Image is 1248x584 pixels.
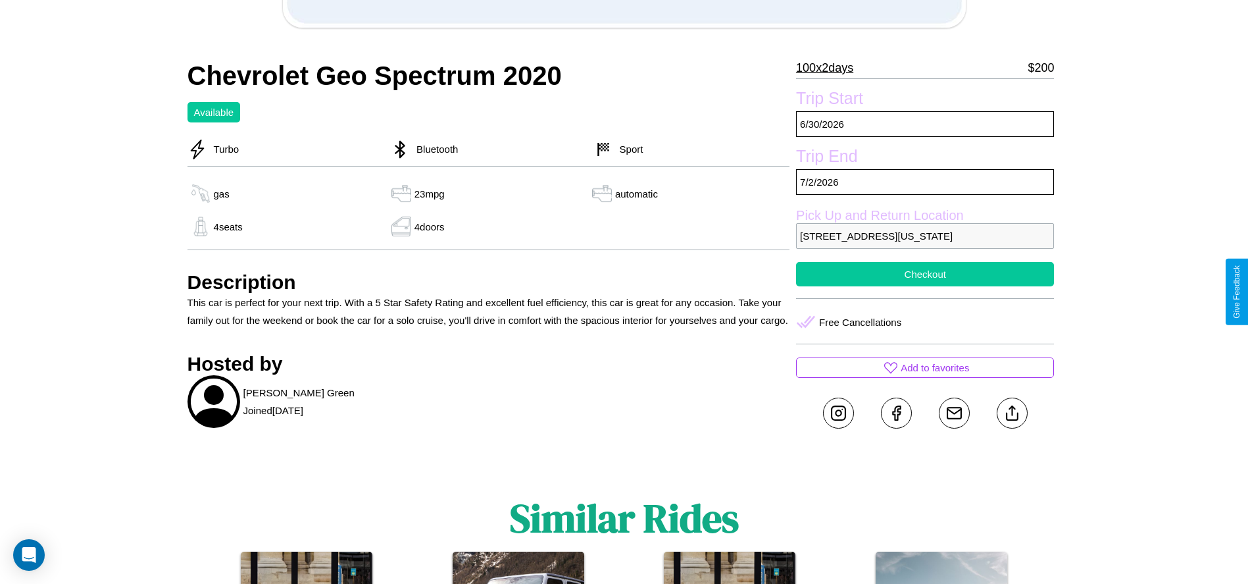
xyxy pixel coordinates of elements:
img: gas [589,184,615,203]
button: Checkout [796,262,1054,286]
p: $ 200 [1028,57,1054,78]
label: Pick Up and Return Location [796,208,1054,223]
label: Trip End [796,147,1054,169]
img: gas [187,184,214,203]
p: 6 / 30 / 2026 [796,111,1054,137]
p: 7 / 2 / 2026 [796,169,1054,195]
h3: Hosted by [187,353,790,375]
button: Add to favorites [796,358,1054,378]
label: Trip Start [796,89,1054,111]
p: 4 seats [214,218,243,236]
p: [PERSON_NAME] Green [243,384,355,402]
p: Bluetooth [410,140,458,158]
p: 4 doors [414,218,445,236]
p: Joined [DATE] [243,402,303,419]
img: gas [187,217,214,236]
div: Give Feedback [1232,265,1241,319]
p: This car is perfect for your next trip. With a 5 Star Safety Rating and excellent fuel efficiency... [187,294,790,329]
p: Add to favorites [901,359,969,377]
h1: Similar Rides [510,491,739,545]
img: gas [388,217,414,236]
p: gas [214,185,230,203]
h2: Chevrolet Geo Spectrum 2020 [187,61,790,91]
p: [STREET_ADDRESS][US_STATE] [796,223,1054,249]
p: Sport [613,140,643,158]
p: automatic [615,185,658,203]
img: gas [388,184,414,203]
h3: Description [187,271,790,294]
p: Free Cancellations [819,313,901,331]
p: Turbo [207,140,239,158]
div: Open Intercom Messenger [13,539,45,571]
p: 100 x 2 days [796,57,853,78]
p: 23 mpg [414,185,445,203]
p: Available [194,103,234,121]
